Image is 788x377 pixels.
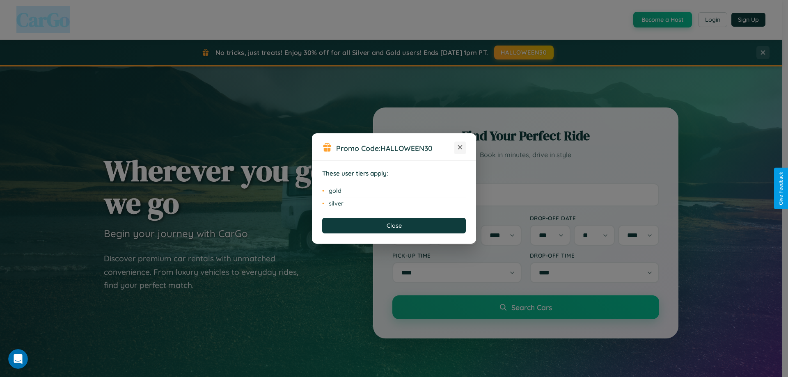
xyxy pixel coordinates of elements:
[336,144,454,153] h3: Promo Code:
[322,169,388,177] strong: These user tiers apply:
[380,144,433,153] b: HALLOWEEN30
[322,197,466,210] li: silver
[322,218,466,233] button: Close
[778,172,784,205] div: Give Feedback
[322,185,466,197] li: gold
[8,349,28,369] iframe: Intercom live chat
